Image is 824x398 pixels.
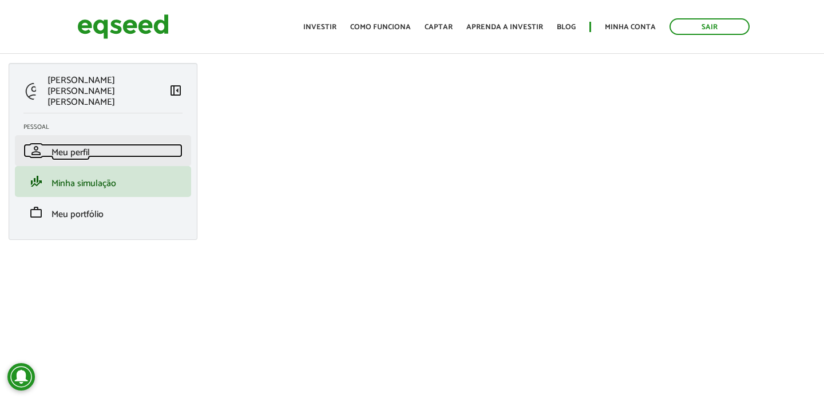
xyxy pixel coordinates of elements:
[23,175,183,188] a: finance_modeMinha simulação
[15,135,191,166] li: Meu perfil
[557,23,576,31] a: Blog
[29,206,43,219] span: work
[15,197,191,228] li: Meu portfólio
[23,124,191,131] h2: Pessoal
[350,23,411,31] a: Como funciona
[303,23,336,31] a: Investir
[51,207,104,222] span: Meu portfólio
[47,75,169,108] p: [PERSON_NAME] [PERSON_NAME] [PERSON_NAME]
[169,84,183,100] a: Colapsar menu
[29,144,43,157] span: person
[669,18,750,35] a: Sair
[77,11,169,42] img: EqSeed
[23,206,183,219] a: workMeu portfólio
[23,144,183,157] a: personMeu perfil
[169,84,183,97] span: left_panel_close
[605,23,656,31] a: Minha conta
[51,145,90,160] span: Meu perfil
[29,175,43,188] span: finance_mode
[51,176,116,191] span: Minha simulação
[425,23,453,31] a: Captar
[466,23,543,31] a: Aprenda a investir
[15,166,191,197] li: Minha simulação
